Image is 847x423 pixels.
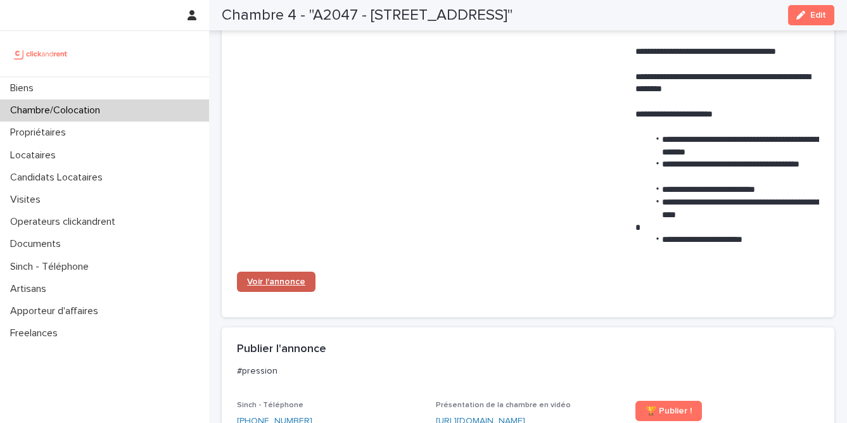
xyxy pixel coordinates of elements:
p: #pression [237,365,814,377]
button: Edit [788,5,834,25]
span: Edit [810,11,826,20]
p: Candidats Locataires [5,172,113,184]
p: Visites [5,194,51,206]
p: Freelances [5,327,68,339]
p: Biens [5,82,44,94]
span: Sinch - Téléphone [237,401,303,409]
p: Locataires [5,149,66,161]
h2: Chambre 4 - "A2047 - [STREET_ADDRESS]" [222,6,513,25]
p: Operateurs clickandrent [5,216,125,228]
p: Sinch - Téléphone [5,261,99,273]
p: Artisans [5,283,56,295]
h2: Publier l'annonce [237,343,326,357]
p: Chambre/Colocation [5,104,110,117]
p: Apporteur d'affaires [5,305,108,317]
span: Voir l'annonce [247,277,305,286]
p: Propriétaires [5,127,76,139]
span: Présentation de la chambre en vidéo [436,401,571,409]
a: Voir l'annonce [237,272,315,292]
a: 🏆 Publier ! [635,401,702,421]
span: 🏆 Publier ! [646,407,692,415]
p: Documents [5,238,71,250]
img: UCB0brd3T0yccxBKYDjQ [10,41,72,66]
